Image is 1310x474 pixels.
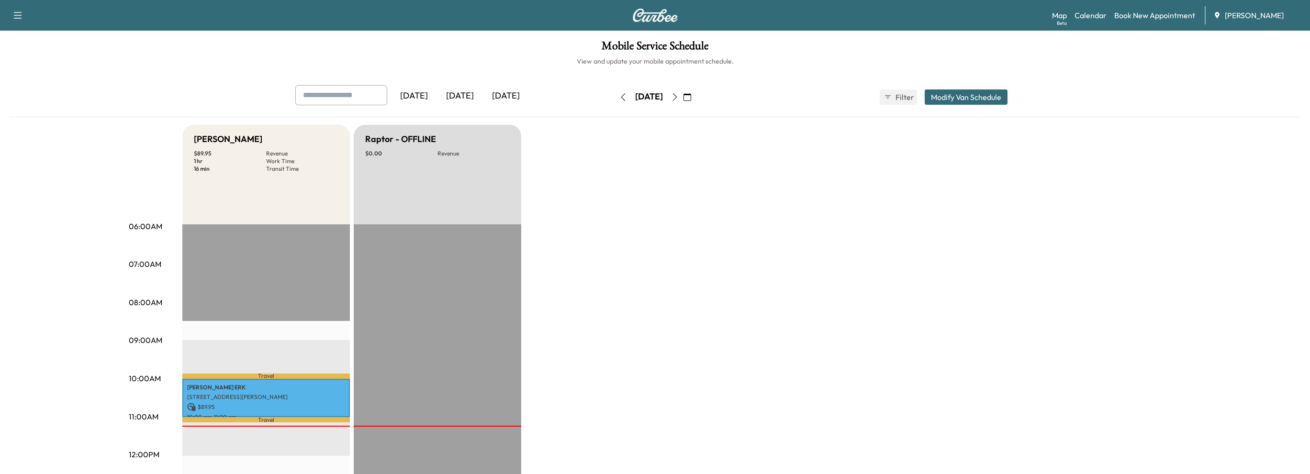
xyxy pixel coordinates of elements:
img: Curbee Logo [632,9,678,22]
div: [DATE] [391,85,437,107]
div: [DATE] [635,91,663,103]
p: 11:00AM [129,411,158,422]
p: Travel [182,374,350,379]
h5: Raptor - OFFLINE [365,132,436,146]
h6: View and update your mobile appointment schedule. [10,56,1300,66]
p: [PERSON_NAME] ERK [187,384,345,391]
p: Travel [182,417,350,422]
a: Calendar [1075,10,1107,21]
p: $ 89.95 [187,403,345,411]
p: [STREET_ADDRESS][PERSON_NAME] [187,393,345,401]
a: MapBeta [1052,10,1067,21]
p: 09:00AM [129,334,162,346]
h5: [PERSON_NAME] [194,132,262,146]
p: 1 hr [194,157,266,165]
span: [PERSON_NAME] [1225,10,1284,21]
p: $ 89.95 [194,150,266,157]
p: Revenue [437,150,510,157]
div: Beta [1057,20,1067,27]
a: Book New Appointment [1114,10,1195,21]
p: Transit Time [266,165,338,173]
div: [DATE] [437,85,483,107]
p: Revenue [266,150,338,157]
p: $ 0.00 [365,150,437,157]
p: Work Time [266,157,338,165]
p: 10:00 am - 11:00 am [187,413,345,421]
p: 06:00AM [129,220,162,232]
p: 12:00PM [129,449,159,460]
p: 16 min [194,165,266,173]
button: Modify Van Schedule [925,89,1008,105]
p: 07:00AM [129,258,161,270]
h1: Mobile Service Schedule [10,40,1300,56]
p: 10:00AM [129,373,161,384]
div: [DATE] [483,85,529,107]
button: Filter [880,89,917,105]
p: 08:00AM [129,297,162,308]
span: Filter [896,91,913,103]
